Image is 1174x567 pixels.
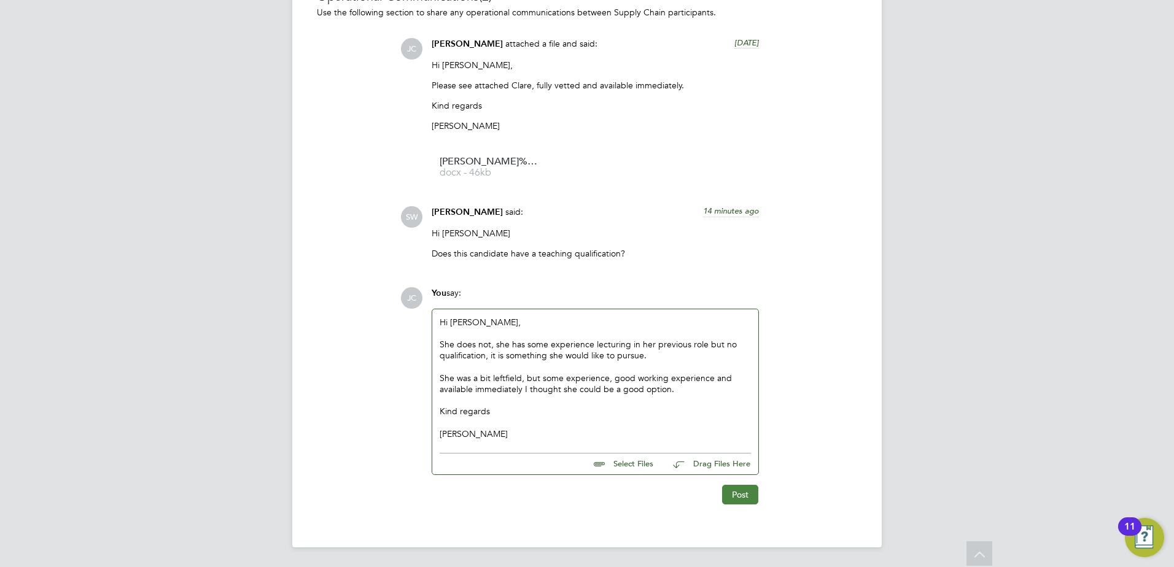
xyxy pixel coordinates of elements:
[663,452,751,477] button: Drag Files Here
[734,37,759,48] span: [DATE]
[432,80,759,91] p: Please see attached Clare, fully vetted and available immediately.
[440,317,751,439] div: Hi [PERSON_NAME],
[1124,526,1135,542] div: 11
[401,38,422,60] span: JC
[432,100,759,111] p: Kind regards
[317,7,857,18] p: Use the following section to share any operational communications between Supply Chain participants.
[432,228,759,239] p: Hi [PERSON_NAME]
[401,287,422,309] span: JC
[440,157,538,177] a: [PERSON_NAME]%20CV docx - 46kb
[432,120,759,131] p: [PERSON_NAME]
[505,206,523,217] span: said:
[440,372,751,395] div: She was a bit leftfield, but some experience, good working experience and available immediately I...
[432,288,446,298] span: You
[401,206,422,228] span: SW
[440,406,751,417] div: Kind regards
[432,39,503,49] span: [PERSON_NAME]
[432,60,759,71] p: Hi [PERSON_NAME],
[440,339,751,361] div: She does not, she has some experience lecturing in her previous role but no qualification, it is ...
[440,168,538,177] span: docx - 46kb
[703,206,759,216] span: 14 minutes ago
[505,38,597,49] span: attached a file and said:
[722,485,758,504] button: Post
[440,428,751,439] div: [PERSON_NAME]
[432,207,503,217] span: [PERSON_NAME]
[432,287,759,309] div: say:
[440,157,538,166] span: [PERSON_NAME]%20CV
[432,248,759,259] p: Does this candidate have a teaching qualification?
[1125,518,1164,557] button: Open Resource Center, 11 new notifications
